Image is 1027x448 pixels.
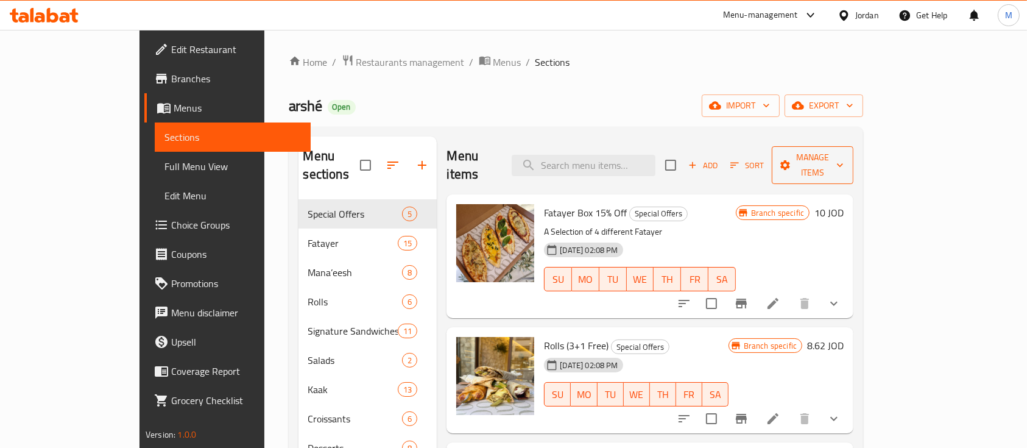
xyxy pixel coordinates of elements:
span: Select to update [699,291,724,316]
button: sort-choices [669,289,699,318]
button: Branch-specific-item [727,404,756,433]
svg: Show Choices [827,411,841,426]
span: WE [629,386,645,404]
span: Fatayer [308,236,398,251]
button: SA [708,267,736,291]
span: Branches [171,71,302,86]
span: Sort items [722,156,772,175]
span: 2 [403,355,417,366]
span: Coverage Report [171,364,302,379]
div: items [398,382,417,397]
span: [DATE] 02:08 PM [555,360,623,371]
span: Sections [164,130,302,144]
li: / [333,55,337,69]
li: / [470,55,474,69]
a: Full Menu View [155,152,311,181]
span: 5 [403,208,417,220]
span: Restaurants management [356,55,465,69]
button: show more [819,289,849,318]
div: Special Offers [629,207,688,221]
a: Choice Groups [144,210,311,240]
span: Sort sections [378,151,408,180]
button: show more [819,404,849,433]
span: SA [713,271,731,288]
div: Fatayer15 [298,229,437,258]
span: Add [686,158,719,172]
span: 1.0.0 [177,427,196,443]
span: Choice Groups [171,218,302,232]
span: Signature Sandwiches [308,324,398,338]
span: Full Menu View [164,159,302,174]
span: Rolls (3+1 Free) [544,336,609,355]
div: Open [328,100,356,115]
span: Version: [146,427,175,443]
a: Edit menu item [766,411,780,426]
h2: Menu items [446,147,497,183]
button: MO [572,267,599,291]
span: SU [549,386,566,404]
a: Menus [144,93,311,123]
span: TU [602,386,619,404]
div: Special Offers5 [298,199,437,229]
li: / [526,55,531,69]
button: TU [598,382,624,407]
button: Add section [408,151,437,180]
button: SA [702,382,729,407]
div: items [402,207,417,221]
span: Croissants [308,411,403,426]
span: TH [658,271,676,288]
button: sort-choices [669,404,699,433]
a: Edit Restaurant [144,35,311,64]
input: search [512,155,655,176]
svg: Show Choices [827,296,841,311]
div: Rolls6 [298,287,437,316]
div: Signature Sandwiches11 [298,316,437,346]
h2: Menu sections [303,147,361,183]
p: A Selection of 4 different Fatayer [544,224,735,240]
span: Mana’eesh [308,265,403,280]
span: Kaak [308,382,398,397]
button: MO [571,382,597,407]
div: Mana’eesh8 [298,258,437,287]
span: 8 [403,267,417,279]
div: items [398,236,417,251]
span: Open [328,102,356,112]
span: SA [707,386,724,404]
span: Manage items [782,150,844,180]
span: TH [655,386,671,404]
span: Menu disclaimer [171,305,302,320]
span: Branch specific [739,340,802,352]
div: Croissants6 [298,404,437,433]
span: 6 [403,296,417,308]
span: TU [604,271,622,288]
button: Add [683,156,722,175]
span: Branch specific [746,207,809,219]
a: Sections [155,123,311,152]
div: items [402,353,417,368]
button: WE [627,267,654,291]
span: 13 [398,384,417,396]
div: items [402,265,417,280]
button: delete [790,404,819,433]
a: Edit Menu [155,181,311,210]
span: [DATE] 02:08 PM [555,244,623,256]
button: FR [676,382,702,407]
span: 6 [403,413,417,425]
div: Salads2 [298,346,437,375]
span: Promotions [171,276,302,291]
span: Grocery Checklist [171,393,302,408]
h6: 10 JOD [814,204,844,221]
img: Fatayer Box 15% Off [456,204,534,282]
span: Menus [174,101,302,115]
span: import [711,98,770,113]
span: Edit Menu [164,188,302,203]
span: Select all sections [353,152,378,178]
span: Special Offers [308,207,403,221]
span: WE [632,271,649,288]
button: TU [599,267,627,291]
span: FR [686,271,704,288]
